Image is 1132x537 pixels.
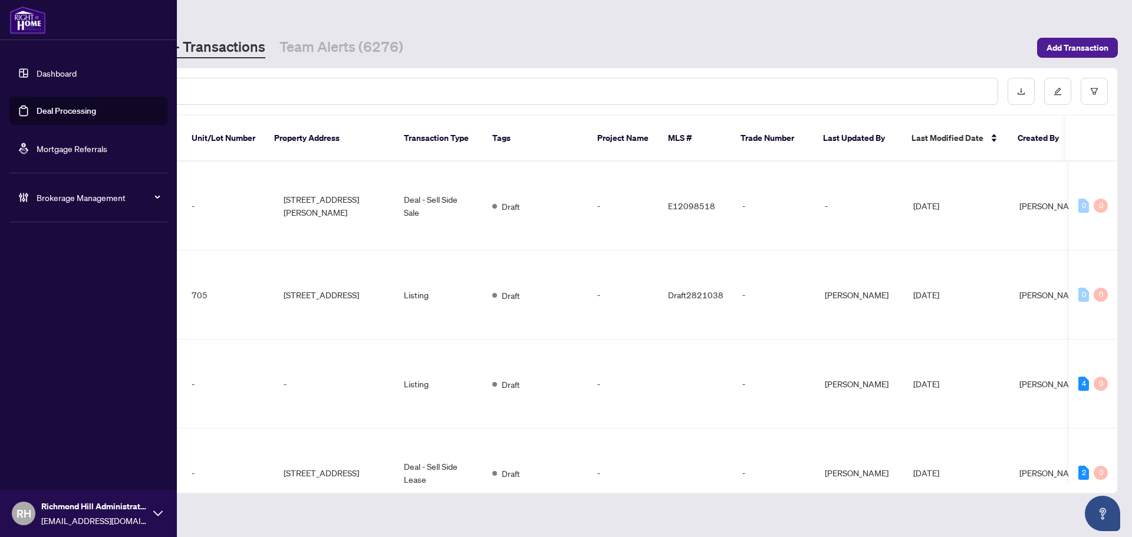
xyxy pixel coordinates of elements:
[284,466,359,479] span: [STREET_ADDRESS]
[588,429,659,518] td: -
[502,289,520,302] span: Draft
[733,162,815,251] td: -
[1078,199,1089,213] div: 0
[1037,38,1118,58] button: Add Transaction
[37,106,96,116] a: Deal Processing
[1019,378,1083,389] span: [PERSON_NAME]
[733,340,815,429] td: -
[502,467,520,480] span: Draft
[394,340,483,429] td: Listing
[588,251,659,340] td: -
[279,37,403,58] a: Team Alerts (6276)
[913,200,939,211] span: [DATE]
[284,193,385,219] span: [STREET_ADDRESS][PERSON_NAME]
[41,514,147,527] span: [EMAIL_ADDRESS][DOMAIN_NAME]
[284,377,287,390] span: -
[911,131,983,144] span: Last Modified Date
[1019,289,1083,300] span: [PERSON_NAME]
[733,251,815,340] td: -
[668,200,715,211] span: E12098518
[913,378,939,389] span: [DATE]
[1094,288,1108,302] div: 0
[37,143,107,154] a: Mortgage Referrals
[902,116,1008,162] th: Last Modified Date
[668,289,723,300] span: Draft2821038
[1008,78,1035,105] button: download
[182,116,265,162] th: Unit/Lot Number
[588,116,659,162] th: Project Name
[41,500,147,513] span: Richmond Hill Administrator
[182,340,265,429] td: -
[1044,78,1071,105] button: edit
[1078,377,1089,391] div: 4
[37,68,77,78] a: Dashboard
[1094,466,1108,480] div: 0
[1094,377,1108,391] div: 0
[394,429,483,518] td: Deal - Sell Side Lease
[733,429,815,518] td: -
[1090,87,1098,95] span: filter
[1054,87,1062,95] span: edit
[182,162,265,251] td: -
[1017,87,1025,95] span: download
[814,116,902,162] th: Last Updated By
[815,162,904,251] td: -
[815,429,904,518] td: [PERSON_NAME]
[1094,199,1108,213] div: 0
[815,251,904,340] td: [PERSON_NAME]
[394,116,483,162] th: Transaction Type
[1081,78,1108,105] button: filter
[394,251,483,340] td: Listing
[913,289,939,300] span: [DATE]
[265,116,394,162] th: Property Address
[502,200,520,213] span: Draft
[502,378,520,391] span: Draft
[815,340,904,429] td: [PERSON_NAME]
[17,505,31,522] span: RH
[1078,466,1089,480] div: 2
[588,162,659,251] td: -
[1019,200,1083,211] span: [PERSON_NAME]
[731,116,814,162] th: Trade Number
[182,429,265,518] td: -
[1008,116,1079,162] th: Created By
[394,162,483,251] td: Deal - Sell Side Sale
[659,116,731,162] th: MLS #
[913,467,939,478] span: [DATE]
[182,251,265,340] td: 705
[1047,38,1108,57] span: Add Transaction
[37,191,159,204] span: Brokerage Management
[1019,467,1083,478] span: [PERSON_NAME]
[9,6,46,34] img: logo
[588,340,659,429] td: -
[483,116,588,162] th: Tags
[284,288,359,301] span: [STREET_ADDRESS]
[1078,288,1089,302] div: 0
[1085,496,1120,531] button: Open asap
